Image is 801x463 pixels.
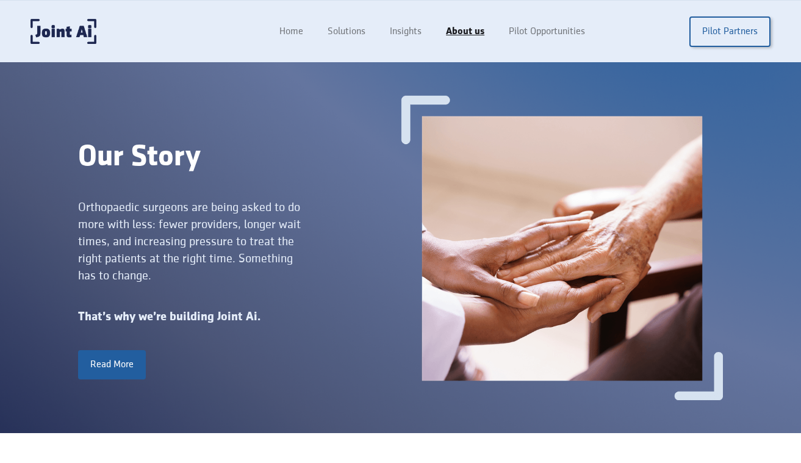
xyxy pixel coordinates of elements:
a: About us [434,20,497,43]
a: Insights [378,20,434,43]
a: Solutions [315,20,378,43]
a: Pilot Opportunities [497,20,597,43]
div: Orthopaedic surgeons are being asked to do more with less: fewer providers, longer wait times, an... [78,199,304,284]
a: Read More [78,350,146,379]
a: Home [267,20,315,43]
a: home [31,19,96,44]
div: That’s why we’re building Joint Ai. [78,309,401,326]
div: Our Story [78,140,401,174]
a: Pilot Partners [689,16,770,47]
